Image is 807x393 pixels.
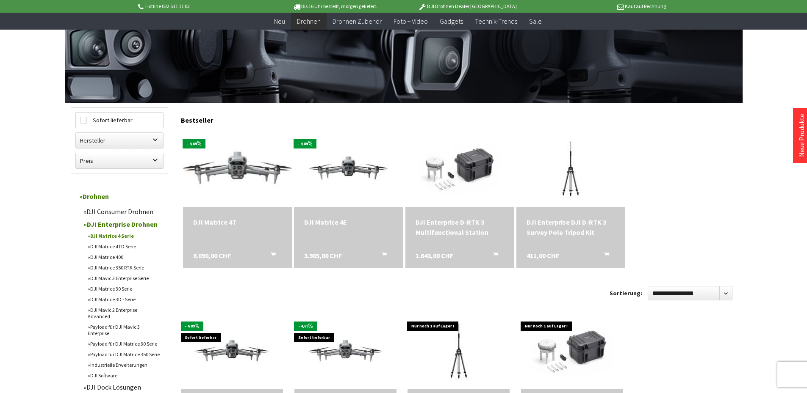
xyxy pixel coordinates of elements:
a: DJI Matrice 3D - Serie [83,294,164,305]
span: Gadgets [440,17,463,25]
a: DJI Consumer Drohnen [79,205,164,218]
img: DJI Matrice 4E [181,323,283,380]
div: DJI Matrice 4E [304,217,393,227]
label: Sortierung: [610,286,642,300]
span: Sale [529,17,542,25]
a: DJI Mavic 3 Enterprise Serie [83,273,164,283]
a: DJI Matrice 4 Serie [83,231,164,241]
span: 6.090,00 CHF [193,250,231,261]
img: DJI Enterprise DJI D-RTK 3 Survey Pole Tripod Kit [520,131,621,207]
div: Bestseller [181,107,737,129]
span: Drohnen Zubehör [333,17,382,25]
div: DJI Matrice 4T [193,217,282,227]
p: Kauf auf Rechnung [534,1,666,11]
img: DJI Matrice 4T [161,126,313,212]
a: Drohnen [291,13,327,30]
span: 411,00 CHF [527,250,559,261]
div: DJI Enterprise D-RTK 3 Multifunctional Station [416,217,504,237]
a: Industrielle Erweiterungen [83,360,164,370]
a: Gadgets [434,13,469,30]
a: DJI Matrice 4TD Serie [83,241,164,252]
span: Neu [274,17,285,25]
img: DJI Matrice 4T [294,323,397,380]
a: DJI Enterprise D-RTK 3 Multifunctional Station 1.643,00 CHF In den Warenkorb [416,217,504,237]
a: Sale [523,13,548,30]
label: Hersteller [76,133,163,148]
a: Payload für DJI Matrice 350 Serie [83,349,164,360]
button: In den Warenkorb [261,250,281,261]
a: Foto + Video [388,13,434,30]
a: DJI Matrice 350 RTK Serie [83,262,164,273]
a: DJI Enterprise Drohnen [79,218,164,231]
img: DJI Enterprise D-RTK 3 Multifunctional Station [521,313,623,389]
a: Drohnen Zubehör [327,13,388,30]
a: DJI Matrice 400 [83,252,164,262]
button: In den Warenkorb [372,250,392,261]
button: In den Warenkorb [594,250,614,261]
a: DJI Enterprise DJI D-RTK 3 Survey Pole Tripod Kit 411,00 CHF In den Warenkorb [527,217,615,237]
a: Technik-Trends [469,13,523,30]
a: Payload für DJI Matrice 30 Serie [83,338,164,349]
a: DJI Mavic 2 Enterprise Advanced [83,305,164,322]
span: 3.985,00 CHF [304,250,342,261]
span: 1.643,00 CHF [416,250,453,261]
img: DJI Enterprise DJI D-RTK 3 Survey Pole Tripod Kit [408,313,510,389]
span: Technik-Trends [475,17,517,25]
span: Foto + Video [394,17,428,25]
a: DJI Software [83,370,164,381]
a: Drohnen [75,188,164,205]
a: DJI Matrice 4E 3.985,00 CHF In den Warenkorb [304,217,393,227]
img: DJI Matrice 4E [294,138,403,199]
div: DJI Enterprise DJI D-RTK 3 Survey Pole Tripod Kit [527,217,615,237]
label: Sofort lieferbar [76,113,163,128]
p: Bis 16 Uhr bestellt, morgen geliefert. [269,1,401,11]
a: DJI Matrice 30 Serie [83,283,164,294]
p: Hotline 032 511 11 03 [137,1,269,11]
button: In den Warenkorb [483,250,503,261]
p: DJI Drohnen Dealer [GEOGRAPHIC_DATA] [401,1,533,11]
a: Neue Produkte [797,114,806,157]
span: Drohnen [297,17,321,25]
label: Preis [76,153,163,168]
a: DJI Matrice 4T 6.090,00 CHF In den Warenkorb [193,217,282,227]
a: Neu [268,13,291,30]
img: DJI Enterprise D-RTK 3 Multifunctional Station [409,131,510,207]
a: Payload für DJI Mavic 3 Enterprise [83,322,164,338]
